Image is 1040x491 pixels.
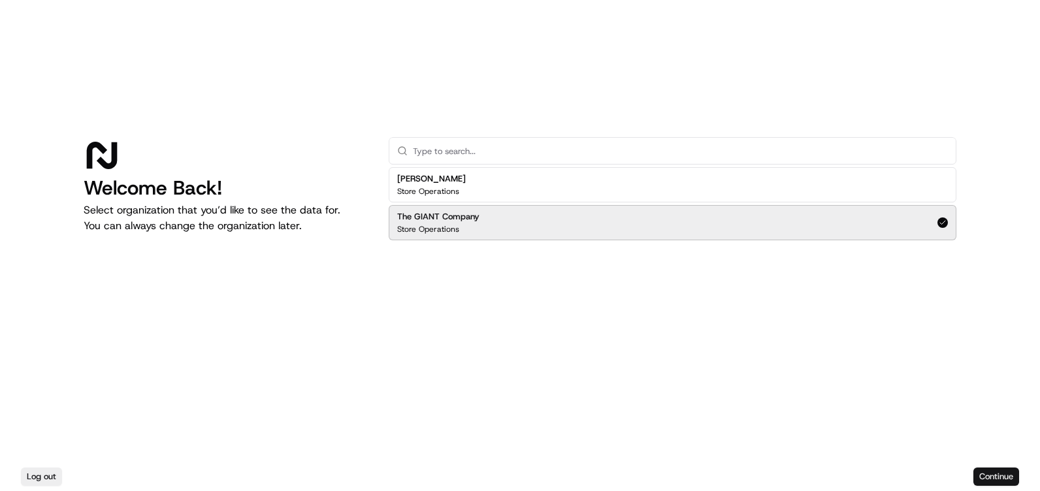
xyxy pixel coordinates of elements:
p: Store Operations [397,186,459,197]
div: Suggestions [389,165,956,243]
p: Select organization that you’d like to see the data for. You can always change the organization l... [84,202,368,234]
button: Continue [973,467,1019,486]
button: Log out [21,467,62,486]
h2: [PERSON_NAME] [397,173,466,185]
h1: Welcome Back! [84,176,368,200]
input: Type to search... [413,138,948,164]
h2: The GIANT Company [397,211,479,223]
p: Store Operations [397,224,459,234]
